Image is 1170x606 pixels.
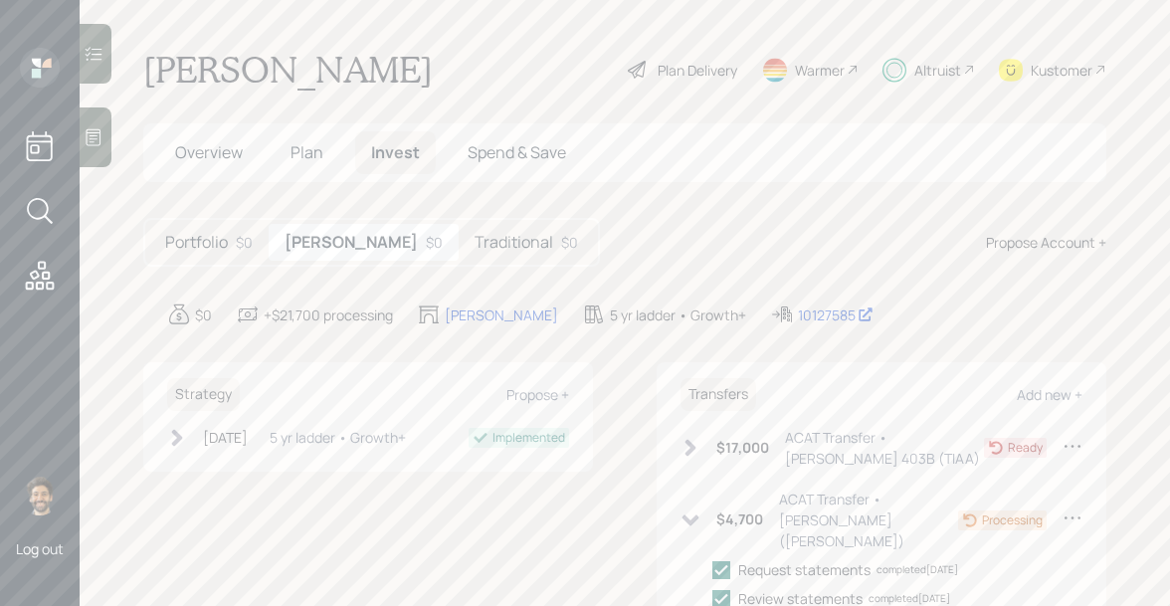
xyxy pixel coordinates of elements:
h5: Traditional [475,233,553,252]
div: 5 yr ladder • Growth+ [610,304,746,325]
h5: [PERSON_NAME] [285,233,418,252]
div: Warmer [795,60,845,81]
div: completed [DATE] [877,562,958,577]
div: Propose Account + [986,232,1106,253]
span: Overview [175,141,243,163]
div: Ready [1008,439,1043,457]
span: Invest [371,141,420,163]
div: +$21,700 processing [264,304,393,325]
h6: $4,700 [716,511,763,528]
span: Spend & Save [468,141,566,163]
h6: $17,000 [716,440,769,457]
div: ACAT Transfer • [PERSON_NAME] 403B (TIAA) [785,427,984,469]
h5: Portfolio [165,233,228,252]
div: 5 yr ladder • Growth+ [270,427,406,448]
div: completed [DATE] [869,591,950,606]
div: ACAT Transfer • [PERSON_NAME] ([PERSON_NAME]) [779,489,958,551]
div: Log out [16,539,64,558]
div: [DATE] [203,427,248,448]
div: Propose + [506,385,569,404]
div: Processing [982,511,1043,529]
h6: Strategy [167,378,240,411]
div: $0 [561,232,578,253]
div: $0 [195,304,212,325]
div: $0 [426,232,443,253]
h1: [PERSON_NAME] [143,48,433,92]
div: Add new + [1017,385,1082,404]
div: Implemented [492,429,565,447]
div: $0 [236,232,253,253]
div: Kustomer [1031,60,1092,81]
div: Altruist [914,60,961,81]
div: Plan Delivery [658,60,737,81]
div: Request statements [738,559,871,580]
span: Plan [291,141,323,163]
h6: Transfers [681,378,756,411]
div: [PERSON_NAME] [445,304,558,325]
div: 10127585 [798,304,874,325]
img: eric-schwartz-headshot.png [20,476,60,515]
